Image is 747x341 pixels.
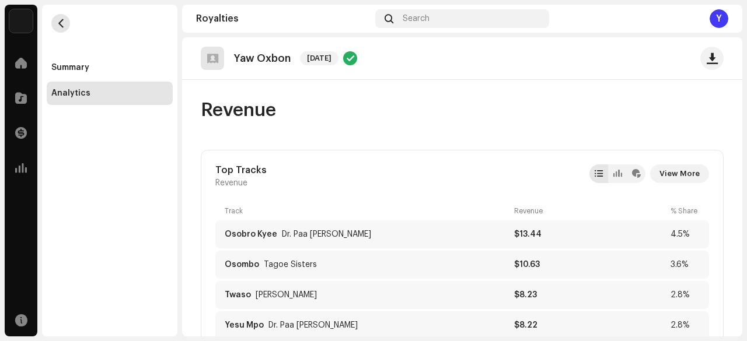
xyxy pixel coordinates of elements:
[403,14,430,23] span: Search
[225,230,277,239] div: Osobro Kyee
[268,321,358,330] div: Yesu Mpo
[671,290,700,300] div: 2.8%
[282,230,371,239] div: Osobro Kyee
[650,164,709,183] button: View More
[225,206,509,216] div: Track
[256,290,317,300] div: Twaso
[47,56,173,79] re-m-nav-item: Summary
[514,321,666,330] div: $8.22
[9,9,33,33] img: 1c16f3de-5afb-4452-805d-3f3454e20b1b
[215,178,247,188] span: Revenue
[671,230,700,239] div: 4.5%
[710,9,728,28] div: Y
[671,321,700,330] div: 2.8%
[201,99,276,122] span: Revenue
[671,260,700,269] div: 3.6%
[514,230,666,239] div: $13.44
[225,290,251,300] div: Twaso
[514,290,666,300] div: $8.23
[659,162,700,185] span: View More
[47,82,173,105] re-m-nav-item: Analytics
[225,260,259,269] div: Osombo
[514,260,666,269] div: $10.63
[215,164,267,176] div: Top Tracks
[264,260,317,269] div: Osombo
[514,206,666,216] div: Revenue
[51,89,90,98] div: Analytics
[233,52,291,65] p: Yaw Oxbon
[51,63,89,72] div: Summary
[196,14,371,23] div: Royalties
[300,51,338,65] span: [DATE]
[671,206,700,216] div: % Share
[225,321,264,330] div: Yesu Mpo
